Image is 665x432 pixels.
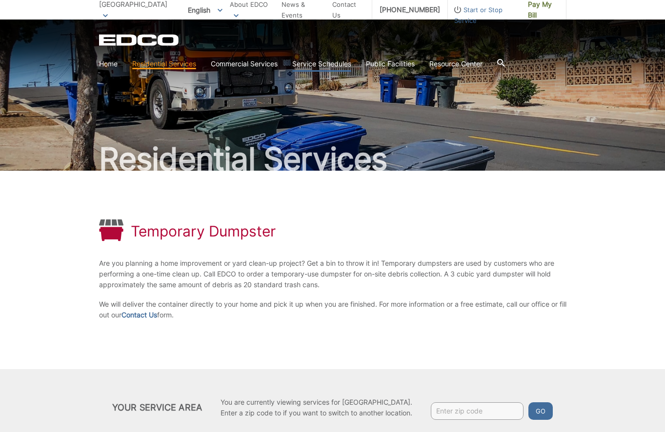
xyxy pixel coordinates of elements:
[211,59,278,69] a: Commercial Services
[221,397,412,418] p: You are currently viewing services for [GEOGRAPHIC_DATA]. Enter a zip code to if you want to swit...
[131,222,276,240] h1: Temporary Dumpster
[99,258,566,290] p: Are you planning a home improvement or yard clean-up project? Get a bin to throw it in! Temporary...
[181,2,230,18] span: English
[366,59,415,69] a: Public Facilities
[121,310,157,320] a: Contact Us
[132,59,196,69] a: Residential Services
[431,402,524,420] input: Enter zip code
[528,402,553,420] button: Go
[292,59,351,69] a: Service Schedules
[99,143,566,175] h2: Residential Services
[99,34,180,46] a: EDCD logo. Return to the homepage.
[112,402,202,413] h2: Your Service Area
[429,59,483,69] a: Resource Center
[99,299,566,320] p: We will deliver the container directly to your home and pick it up when you are finished. For mor...
[99,59,118,69] a: Home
